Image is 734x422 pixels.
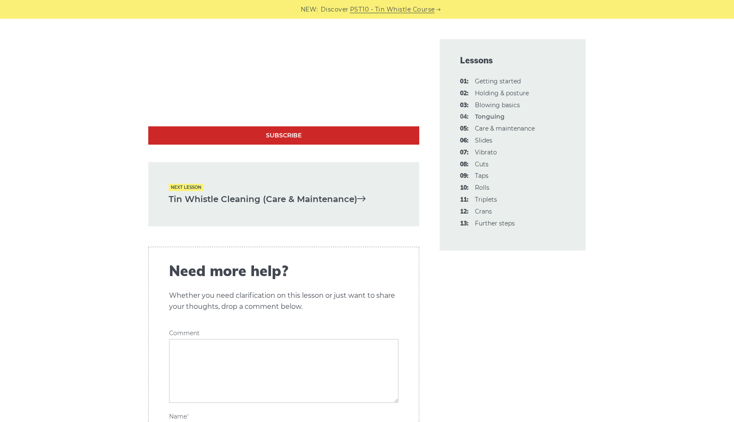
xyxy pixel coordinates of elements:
[321,5,349,14] span: Discover
[460,88,469,99] span: 02:
[460,195,469,205] span: 11:
[475,148,497,156] a: 07:Vibrato
[460,207,469,217] span: 12:
[460,136,469,146] span: 06:
[475,160,488,168] a: 08:Cuts
[475,101,520,109] a: 03:Blowing basics
[169,262,398,280] span: Need more help?
[475,125,535,132] a: 05:Care & maintenance
[460,112,469,122] span: 04:
[169,330,398,337] label: Comment
[460,219,469,229] span: 13:
[301,5,318,14] span: NEW:
[475,137,492,144] a: 06:Slides
[169,192,399,206] a: Tin Whistle Cleaning (Care & Maintenance)
[475,77,521,85] a: 01:Getting started
[169,290,398,312] p: Whether you need clarification on this lesson or just want to share your thoughts, drop a comment...
[460,183,469,193] span: 10:
[475,208,492,215] a: 12:Crans
[475,113,505,120] strong: Tonguing
[475,89,529,97] a: 02:Holding & posture
[460,54,565,66] span: Lessons
[460,77,469,87] span: 01:
[475,196,497,203] a: 11:Triplets
[475,220,515,227] a: 13:Further steps
[475,172,488,180] a: 09:Taps
[460,148,469,158] span: 07:
[169,413,398,420] label: Name
[460,160,469,170] span: 08:
[460,171,469,181] span: 09:
[460,124,469,134] span: 05:
[350,5,435,14] a: PST10 - Tin Whistle Course
[475,184,489,191] a: 10:Rolls
[169,184,203,191] span: Next lesson
[148,126,419,145] a: Subscribe
[460,100,469,111] span: 03:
